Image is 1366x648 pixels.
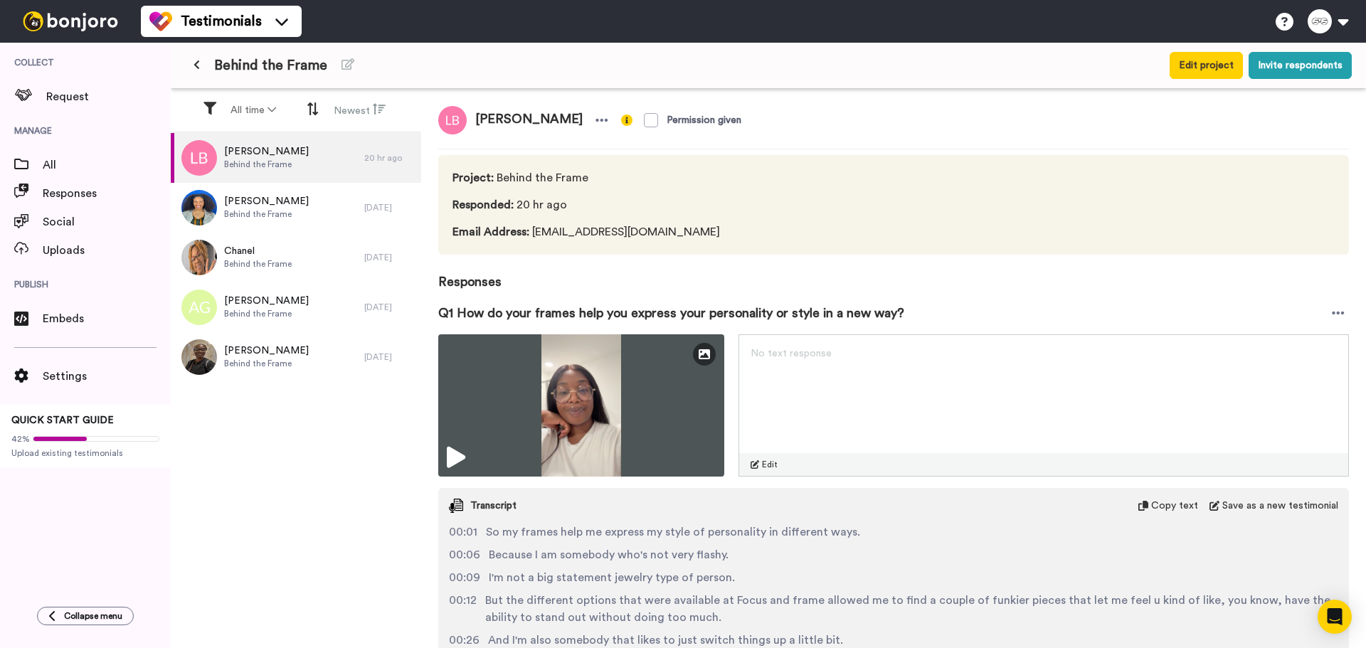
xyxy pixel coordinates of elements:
[171,332,421,382] a: [PERSON_NAME]Behind the Frame[DATE]
[224,208,309,220] span: Behind the Frame
[43,310,171,327] span: Embeds
[149,10,172,33] img: tm-color.svg
[11,447,159,459] span: Upload existing testimonials
[1170,52,1243,79] button: Edit project
[438,255,1349,292] span: Responses
[364,252,414,263] div: [DATE]
[449,569,480,586] span: 00:09
[43,156,171,174] span: All
[11,433,30,445] span: 42%
[181,339,217,375] img: 6a0cda6b-3162-4d38-904b-b9263b207e12.jpeg
[452,172,494,184] span: Project :
[171,133,421,183] a: [PERSON_NAME]Behind the Frame20 hr ago
[181,140,217,176] img: lb.png
[222,97,285,123] button: All time
[37,607,134,625] button: Collapse menu
[667,113,741,127] div: Permission given
[449,499,463,513] img: transcript.svg
[181,190,217,225] img: 401f7b84-abe9-4c37-b717-fc74835bb8be.jpeg
[489,546,729,563] span: Because I am somebody who's not very flashy.
[181,290,217,325] img: ag.png
[438,106,467,134] img: lb.png
[224,194,309,208] span: [PERSON_NAME]
[452,196,726,213] span: 20 hr ago
[224,294,309,308] span: [PERSON_NAME]
[224,159,309,170] span: Behind the Frame
[224,258,292,270] span: Behind the Frame
[171,183,421,233] a: [PERSON_NAME]Behind the Frame[DATE]
[43,185,171,202] span: Responses
[364,302,414,313] div: [DATE]
[224,244,292,258] span: Chanel
[1151,499,1198,513] span: Copy text
[364,351,414,363] div: [DATE]
[46,88,171,105] span: Request
[64,610,122,622] span: Collapse menu
[224,144,309,159] span: [PERSON_NAME]
[43,368,171,385] span: Settings
[364,202,414,213] div: [DATE]
[467,106,591,134] span: [PERSON_NAME]
[449,524,477,541] span: 00:01
[181,11,262,31] span: Testimonials
[224,358,309,369] span: Behind the Frame
[486,524,860,541] span: So my frames help me express my style of personality in different ways.
[452,226,529,238] span: Email Address :
[438,334,724,477] img: 50e2bcd7-5390-41c4-9a72-a91f8d2f3669-thumbnail_full-1755827071.jpg
[449,592,477,626] span: 00:12
[224,344,309,358] span: [PERSON_NAME]
[43,242,171,259] span: Uploads
[325,97,394,124] button: Newest
[485,592,1338,626] span: But the different options that were available at Focus and frame allowed me to find a couple of f...
[449,546,480,563] span: 00:06
[224,308,309,319] span: Behind the Frame
[762,459,778,470] span: Edit
[364,152,414,164] div: 20 hr ago
[751,349,832,358] span: No text response
[1222,499,1338,513] span: Save as a new testimonial
[489,569,735,586] span: I'm not a big statement jewelry type of person.
[1318,600,1352,634] div: Open Intercom Messenger
[1249,52,1352,79] button: Invite respondents
[438,303,904,323] span: Q1 How do your frames help you express your personality or style in a new way?
[11,415,114,425] span: QUICK START GUIDE
[171,282,421,332] a: [PERSON_NAME]Behind the Frame[DATE]
[452,169,726,186] span: Behind the Frame
[17,11,124,31] img: bj-logo-header-white.svg
[171,233,421,282] a: ChanelBehind the Frame[DATE]
[470,499,517,513] span: Transcript
[621,115,632,126] img: info-yellow.svg
[43,213,171,230] span: Social
[181,240,217,275] img: 909c3ca3-5b02-4f81-a724-40f901aa0c2e.jpeg
[214,55,327,75] span: Behind the Frame
[452,199,514,211] span: Responded :
[452,223,726,240] span: [EMAIL_ADDRESS][DOMAIN_NAME]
